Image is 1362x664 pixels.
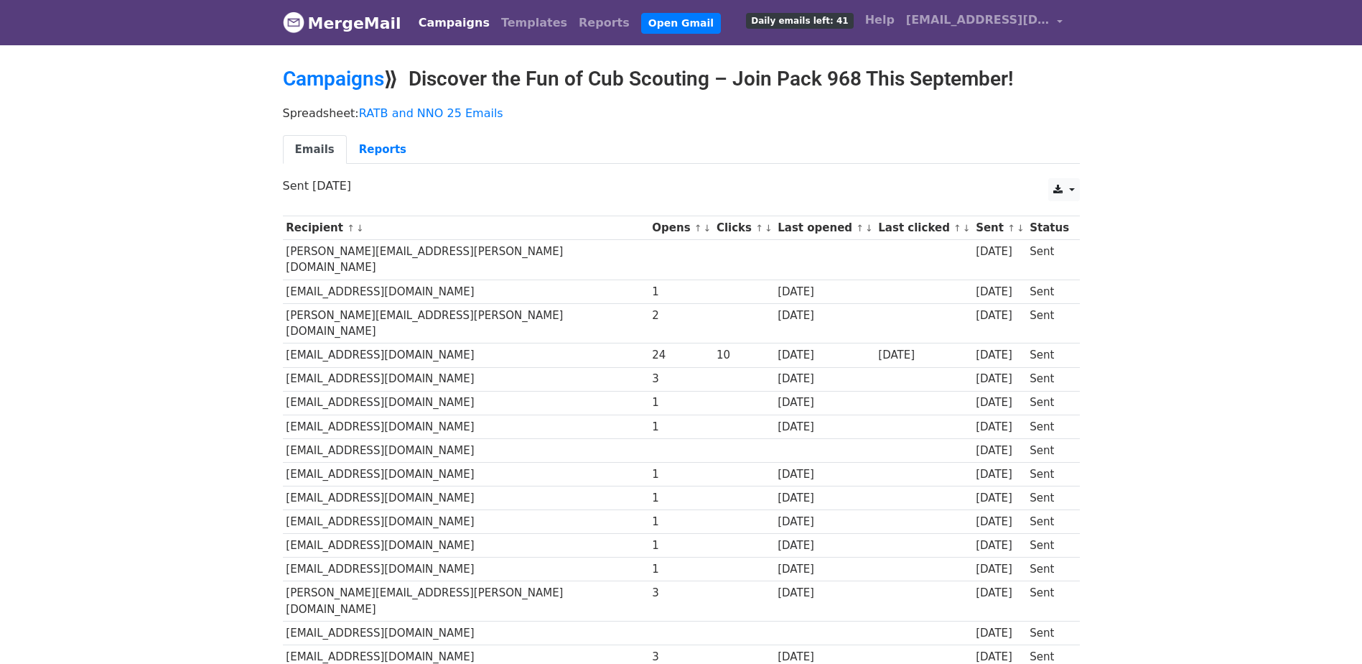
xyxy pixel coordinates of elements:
[778,490,871,507] div: [DATE]
[283,438,649,462] td: [EMAIL_ADDRESS][DOMAIN_NAME]
[1026,216,1072,240] th: Status
[778,419,871,435] div: [DATE]
[976,419,1023,435] div: [DATE]
[976,284,1023,300] div: [DATE]
[976,561,1023,578] div: [DATE]
[652,395,709,411] div: 1
[765,223,773,234] a: ↓
[652,585,709,601] div: 3
[976,395,1023,411] div: [DATE]
[573,9,635,37] a: Reports
[746,13,853,29] span: Daily emails left: 41
[283,67,1080,91] h2: ⟫ Discover the Fun of Cub Scouting – Join Pack 968 This September!
[283,280,649,303] td: [EMAIL_ADDRESS][DOMAIN_NAME]
[755,223,763,234] a: ↑
[283,510,649,534] td: [EMAIL_ADDRESS][DOMAIN_NAME]
[652,514,709,530] div: 1
[906,11,1050,29] span: [EMAIL_ADDRESS][DOMAIN_NAME]
[953,223,961,234] a: ↑
[359,106,503,120] a: RATB and NNO 25 Emails
[283,558,649,581] td: [EMAIL_ADDRESS][DOMAIN_NAME]
[976,538,1023,554] div: [DATE]
[652,561,709,578] div: 1
[652,538,709,554] div: 1
[283,487,649,510] td: [EMAIL_ADDRESS][DOMAIN_NAME]
[1026,438,1072,462] td: Sent
[283,8,401,38] a: MergeMail
[778,538,871,554] div: [DATE]
[1026,462,1072,486] td: Sent
[652,308,709,324] div: 2
[963,223,971,234] a: ↓
[283,216,649,240] th: Recipient
[1026,622,1072,645] td: Sent
[495,9,573,37] a: Templates
[283,534,649,558] td: [EMAIL_ADDRESS][DOMAIN_NAME]
[1026,487,1072,510] td: Sent
[641,13,721,34] a: Open Gmail
[976,490,1023,507] div: [DATE]
[976,244,1023,260] div: [DATE]
[1026,510,1072,534] td: Sent
[652,490,709,507] div: 1
[1026,303,1072,343] td: Sent
[1026,391,1072,415] td: Sent
[778,514,871,530] div: [DATE]
[778,308,871,324] div: [DATE]
[347,135,419,165] a: Reports
[652,419,709,435] div: 1
[976,443,1023,459] div: [DATE]
[976,466,1023,483] div: [DATE]
[1026,240,1072,280] td: Sent
[283,135,347,165] a: Emails
[778,284,871,300] div: [DATE]
[694,223,702,234] a: ↑
[778,395,871,411] div: [DATE]
[1007,223,1015,234] a: ↑
[1026,581,1072,622] td: Sent
[283,391,649,415] td: [EMAIL_ADDRESS][DOMAIN_NAME]
[976,514,1023,530] div: [DATE]
[283,240,649,280] td: [PERSON_NAME][EMAIL_ADDRESS][PERSON_NAME][DOMAIN_NAME]
[778,466,871,483] div: [DATE]
[1026,280,1072,303] td: Sent
[1026,367,1072,391] td: Sent
[283,106,1080,121] p: Spreadsheet:
[976,347,1023,364] div: [DATE]
[652,371,709,387] div: 3
[283,303,649,343] td: [PERSON_NAME][EMAIL_ADDRESS][PERSON_NAME][DOMAIN_NAME]
[283,581,649,622] td: [PERSON_NAME][EMAIL_ADDRESS][PERSON_NAME][DOMAIN_NAME]
[1017,223,1025,234] a: ↓
[1026,534,1072,558] td: Sent
[283,343,649,367] td: [EMAIL_ADDRESS][DOMAIN_NAME]
[778,561,871,578] div: [DATE]
[652,347,709,364] div: 24
[740,6,859,34] a: Daily emails left: 41
[865,223,873,234] a: ↓
[778,347,871,364] div: [DATE]
[1026,343,1072,367] td: Sent
[356,223,364,234] a: ↓
[717,347,771,364] div: 10
[976,625,1023,642] div: [DATE]
[778,371,871,387] div: [DATE]
[283,462,649,486] td: [EMAIL_ADDRESS][DOMAIN_NAME]
[875,216,973,240] th: Last clicked
[972,216,1026,240] th: Sent
[713,216,774,240] th: Clicks
[976,585,1023,601] div: [DATE]
[283,11,304,33] img: MergeMail logo
[856,223,864,234] a: ↑
[976,371,1023,387] div: [DATE]
[1026,558,1072,581] td: Sent
[283,367,649,391] td: [EMAIL_ADDRESS][DOMAIN_NAME]
[413,9,495,37] a: Campaigns
[283,415,649,438] td: [EMAIL_ADDRESS][DOMAIN_NAME]
[878,347,969,364] div: [DATE]
[652,466,709,483] div: 1
[859,6,900,34] a: Help
[652,284,709,300] div: 1
[900,6,1068,40] a: [EMAIL_ADDRESS][DOMAIN_NAME]
[774,216,874,240] th: Last opened
[283,622,649,645] td: [EMAIL_ADDRESS][DOMAIN_NAME]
